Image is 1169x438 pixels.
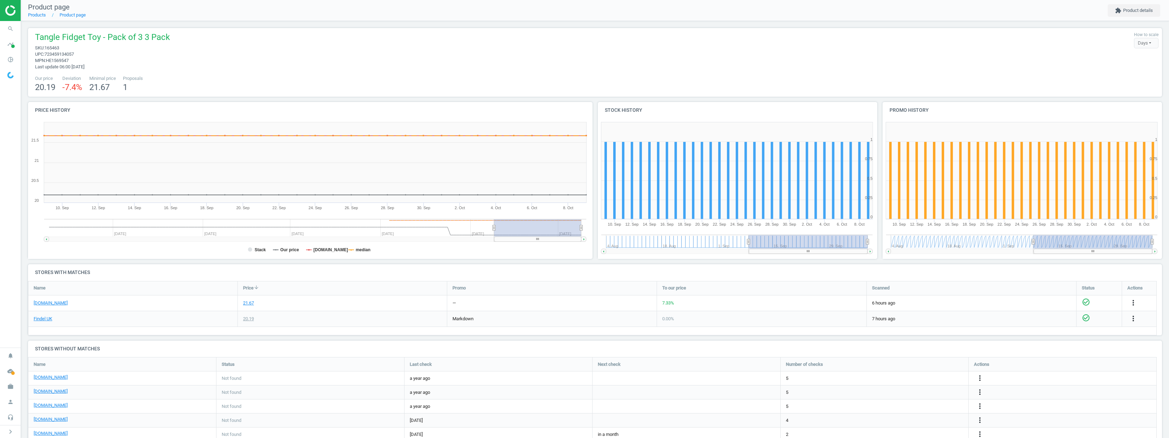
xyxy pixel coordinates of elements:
tspan: 20. Sep [695,222,708,226]
span: Our price [35,75,55,82]
tspan: 24. Sep [1015,222,1028,226]
i: headset_mic [4,411,17,424]
text: 21.5 [32,138,39,142]
h4: Promo history [883,102,1162,118]
span: Not found [222,431,241,438]
i: more_vert [1129,314,1137,323]
span: Next check [598,361,621,368]
a: [DOMAIN_NAME] [34,374,68,381]
button: more_vert [976,388,984,397]
span: Deviation [62,75,82,82]
tspan: 8. Oct [563,206,573,210]
span: -7.4 % [62,82,82,92]
i: more_vert [976,402,984,410]
tspan: 28. Sep [381,206,394,210]
span: 6 hours ago [872,300,1071,306]
i: work [4,380,17,393]
a: [DOMAIN_NAME] [34,300,68,306]
tspan: 2. Oct [1087,222,1097,226]
tspan: 26. Sep [345,206,358,210]
span: 21.67 [89,82,110,92]
text: 20 [35,198,39,203]
text: 20.5 [32,178,39,183]
span: 0.00 % [662,316,674,321]
span: Last update 06:00 [DATE] [35,64,84,69]
tspan: 26. Sep [748,222,761,226]
span: Status [1082,285,1095,291]
span: Not found [222,389,241,396]
span: Promo [452,285,466,291]
tspan: 18. Sep [200,206,213,210]
span: 7 hours ago [872,316,1071,322]
tspan: 6. Oct [1122,222,1132,226]
span: Actions [1127,285,1143,291]
button: more_vert [976,416,984,425]
span: Price [243,285,254,291]
div: 20.19 [243,316,254,322]
div: Days [1134,38,1158,48]
button: more_vert [976,374,984,383]
tspan: 28. Sep [765,222,779,226]
text: 1 [1155,137,1157,142]
tspan: 6. Oct [527,206,537,210]
tspan: 22. Sep [713,222,726,226]
tspan: 22. Sep [997,222,1011,226]
a: [DOMAIN_NAME] [34,388,68,395]
span: sku : [35,45,44,50]
span: 5 [786,403,788,410]
i: check_circle_outline [1082,314,1090,322]
span: Not found [222,403,241,410]
i: cloud_done [4,364,17,378]
h4: Stock history [598,102,877,118]
span: Last check [410,361,432,368]
tspan: Stack [255,247,266,252]
i: pie_chart_outlined [4,53,17,66]
tspan: Our price [280,247,299,252]
span: a year ago [410,403,587,410]
span: 4 [786,417,788,424]
tspan: 30. Sep [783,222,796,226]
i: more_vert [976,416,984,424]
text: 0.5 [1152,176,1157,180]
i: more_vert [976,388,984,396]
span: [DATE] [410,431,587,438]
tspan: 10. Sep [56,206,69,210]
i: notifications [4,349,17,362]
span: Minimal price [89,75,116,82]
text: 0.25 [865,196,872,200]
i: more_vert [976,374,984,382]
a: [DOMAIN_NAME] [34,402,68,409]
span: 2 [786,431,788,438]
span: Name [34,361,46,368]
text: 1 [870,137,872,142]
span: To our price [662,285,686,291]
h4: Stores with matches [28,264,1162,281]
tspan: [DOMAIN_NAME] [313,247,348,252]
tspan: 10. Sep [608,222,621,226]
span: a year ago [410,389,587,396]
tspan: 10. Sep [892,222,906,226]
span: Proposals [123,75,143,82]
i: extension [1115,7,1121,14]
tspan: 28. Sep [1050,222,1063,226]
i: timeline [4,37,17,51]
a: Product page [60,12,86,18]
tspan: 4. Oct [819,222,829,226]
span: [DATE] [410,417,587,424]
a: [DOMAIN_NAME] [34,430,68,437]
tspan: 24. Sep [309,206,322,210]
text: 0 [1155,215,1157,219]
button: more_vert [1129,299,1137,308]
span: Tangle Fidget Toy - Pack of 3 3 Pack [35,32,170,45]
tspan: 16. Sep [164,206,177,210]
span: Actions [974,361,989,368]
tspan: 14. Sep [643,222,656,226]
label: How to scale [1134,32,1158,38]
i: check_circle_outline [1082,298,1090,306]
button: more_vert [976,402,984,411]
text: 0.75 [865,157,872,161]
tspan: 16. Sep [945,222,958,226]
i: search [4,22,17,35]
tspan: 4. Oct [491,206,501,210]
